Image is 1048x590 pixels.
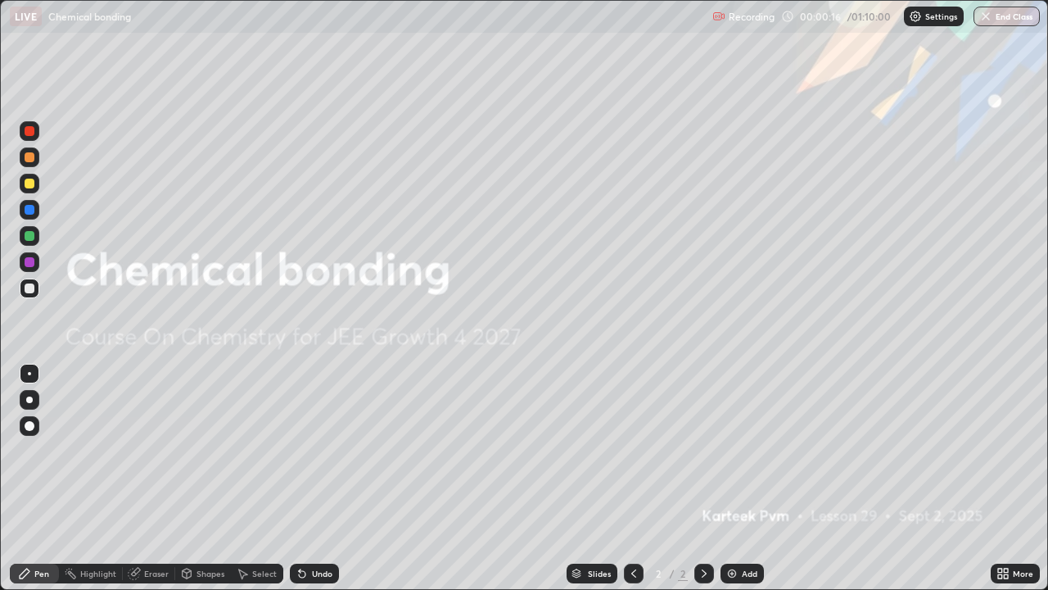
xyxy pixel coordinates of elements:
button: End Class [973,7,1040,26]
div: Highlight [80,570,116,578]
p: Recording [729,11,775,23]
div: Add [742,570,757,578]
p: Chemical bonding [48,10,131,23]
img: class-settings-icons [909,10,922,23]
div: Undo [312,570,332,578]
div: More [1013,570,1033,578]
div: Eraser [144,570,169,578]
p: Settings [925,12,957,20]
div: Select [252,570,277,578]
div: Slides [588,570,611,578]
div: Shapes [196,570,224,578]
img: end-class-cross [979,10,992,23]
p: LIVE [15,10,37,23]
div: 2 [678,566,688,581]
img: add-slide-button [725,567,739,580]
div: / [670,569,675,579]
div: Pen [34,570,49,578]
img: recording.375f2c34.svg [712,10,725,23]
div: 2 [650,569,666,579]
